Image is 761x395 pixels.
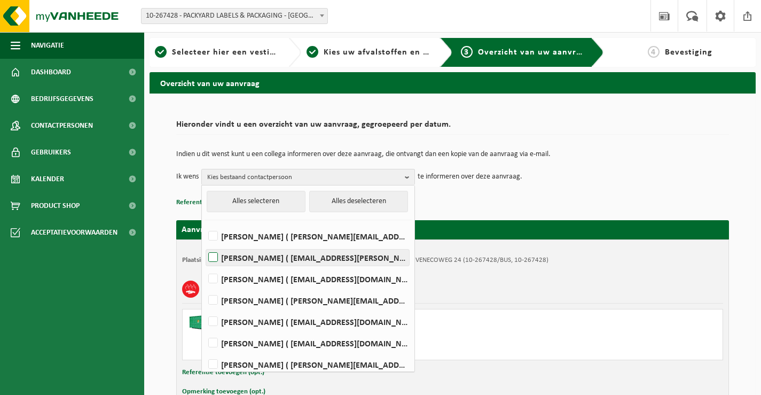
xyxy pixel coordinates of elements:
label: [PERSON_NAME] ( [EMAIL_ADDRESS][DOMAIN_NAME] ) [206,314,409,330]
button: Referentie toevoegen (opt.) [176,196,258,210]
button: Alles selecteren [207,191,305,212]
span: 4 [648,46,660,58]
strong: Plaatsingsadres: [182,257,229,264]
button: Referentie toevoegen (opt.) [182,366,264,379]
img: HK-XC-40-GN-00.png [188,315,220,331]
p: Indien u dit wenst kunt u een collega informeren over deze aanvraag, die ontvangt dan een kopie v... [176,151,729,158]
label: [PERSON_NAME] ( [PERSON_NAME][EMAIL_ADDRESS][DOMAIN_NAME] ) [206,228,409,244]
span: 3 [461,46,473,58]
button: Kies bestaand contactpersoon [201,169,415,185]
span: Acceptatievoorwaarden [31,219,117,246]
label: [PERSON_NAME] ( [PERSON_NAME][EMAIL_ADDRESS][DOMAIN_NAME] ) [206,357,409,373]
span: Kalender [31,166,64,192]
label: [PERSON_NAME] ( [EMAIL_ADDRESS][DOMAIN_NAME] ) [206,271,409,287]
span: 10-267428 - PACKYARD LABELS & PACKAGING - NAZARETH [141,8,328,24]
span: Selecteer hier een vestiging [172,48,287,57]
a: 1Selecteer hier een vestiging [155,46,280,59]
span: 1 [155,46,167,58]
span: Navigatie [31,32,64,59]
span: Bevestiging [665,48,712,57]
span: 10-267428 - PACKYARD LABELS & PACKAGING - NAZARETH [142,9,327,24]
h2: Overzicht van uw aanvraag [150,72,756,93]
label: [PERSON_NAME] ( [EMAIL_ADDRESS][DOMAIN_NAME] ) [206,335,409,351]
label: [PERSON_NAME] ( [EMAIL_ADDRESS][PERSON_NAME][DOMAIN_NAME] ) [206,250,409,266]
strong: Aanvraag voor [DATE] [182,226,262,234]
span: Kies uw afvalstoffen en recipiënten [324,48,470,57]
span: Gebruikers [31,139,71,166]
span: Bedrijfsgegevens [31,86,93,112]
p: te informeren over deze aanvraag. [418,169,522,185]
span: 2 [307,46,318,58]
span: Dashboard [31,59,71,86]
span: Overzicht van uw aanvraag [478,48,591,57]
label: [PERSON_NAME] ( [PERSON_NAME][EMAIL_ADDRESS][DOMAIN_NAME] ) [206,292,409,308]
span: Contactpersonen [31,112,93,139]
h2: Hieronder vindt u een overzicht van uw aanvraag, gegroepeerd per datum. [176,120,729,135]
span: Kies bestaand contactpersoon [207,169,401,185]
a: 2Kies uw afvalstoffen en recipiënten [307,46,432,59]
span: Product Shop [31,192,80,219]
button: Alles deselecteren [309,191,408,212]
p: Ik wens [176,169,199,185]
